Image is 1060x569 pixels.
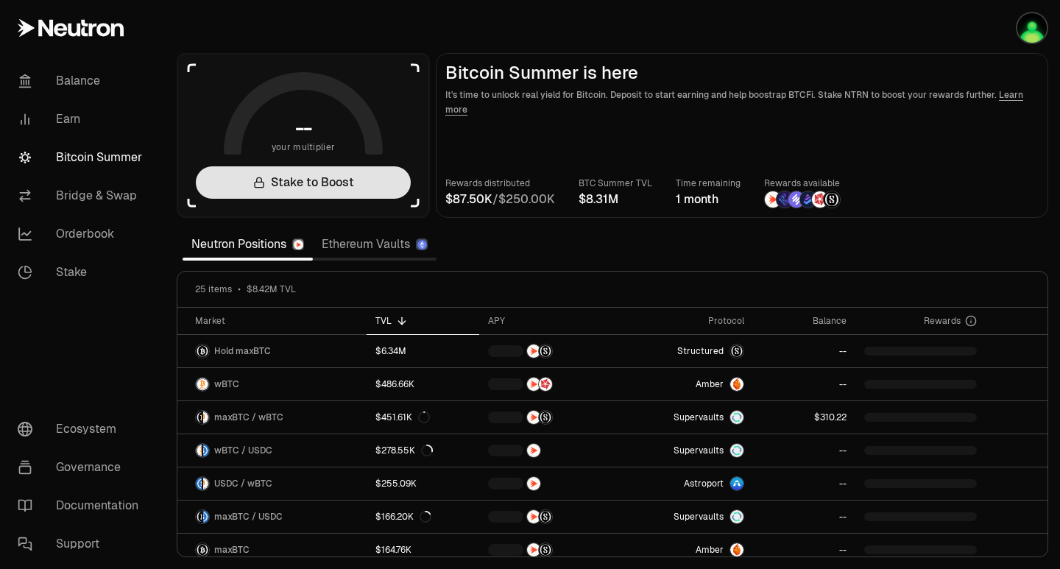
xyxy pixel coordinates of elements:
[629,315,744,327] div: Protocol
[177,467,367,500] a: USDC LogowBTC LogoUSDC / wBTC
[367,501,479,533] a: $166.20K
[696,544,724,556] span: Amber
[696,378,724,390] span: Amber
[177,534,367,566] a: maxBTC LogomaxBTC
[765,191,781,208] img: NTRN
[375,544,411,556] div: $164.76K
[527,444,540,457] img: NTRN
[295,116,312,140] h1: --
[488,410,612,425] button: NTRNStructured Points
[6,410,159,448] a: Ecosystem
[527,411,540,424] img: NTRN
[777,191,793,208] img: EtherFi Points
[753,368,855,400] a: --
[177,335,367,367] a: maxBTC LogoHold maxBTC
[375,411,430,423] div: $451.61K
[375,378,414,390] div: $486.66K
[479,467,621,500] a: NTRN
[488,476,612,491] button: NTRN
[203,411,209,424] img: wBTC Logo
[488,315,612,327] div: APY
[445,191,555,208] div: /
[195,283,232,295] span: 25 items
[527,477,540,490] img: NTRN
[177,501,367,533] a: maxBTC LogoUSDC LogomaxBTC / USDC
[674,445,724,456] span: Supervaults
[621,368,753,400] a: AmberAmber
[196,444,202,457] img: wBTC Logo
[6,525,159,563] a: Support
[183,230,313,259] a: Neutron Positions
[479,434,621,467] a: NTRN
[730,510,743,523] img: Supervaults
[445,176,555,191] p: Rewards distributed
[177,434,367,467] a: wBTC LogoUSDC LogowBTC / USDC
[214,445,272,456] span: wBTC / USDC
[753,335,855,367] a: --
[203,510,209,523] img: USDC Logo
[177,368,367,400] a: wBTC LogowBTC
[375,511,431,523] div: $166.20K
[313,230,437,259] a: Ethereum Vaults
[621,401,753,434] a: SupervaultsSupervaults
[479,401,621,434] a: NTRNStructured Points
[730,378,743,391] img: Amber
[367,335,479,367] a: $6.34M
[479,534,621,566] a: NTRNStructured Points
[730,444,743,457] img: Supervaults
[479,335,621,367] a: NTRNStructured Points
[367,434,479,467] a: $278.55K
[294,240,303,250] img: Neutron Logo
[676,191,741,208] div: 1 month
[214,478,272,490] span: USDC / wBTC
[539,543,552,556] img: Structured Points
[367,534,479,566] a: $164.76K
[676,176,741,191] p: Time remaining
[177,401,367,434] a: maxBTC LogowBTC LogomaxBTC / wBTC
[214,411,283,423] span: maxBTC / wBTC
[621,467,753,500] a: Astroport
[800,191,816,208] img: Bedrock Diamonds
[674,411,724,423] span: Supervaults
[203,444,209,457] img: USDC Logo
[196,510,202,523] img: maxBTC Logo
[479,368,621,400] a: NTRNMars Fragments
[730,411,743,424] img: Supervaults
[788,191,805,208] img: Solv Points
[684,478,724,490] span: Astroport
[488,443,612,458] button: NTRN
[621,434,753,467] a: SupervaultsSupervaults
[730,543,743,556] img: Amber
[214,511,283,523] span: maxBTC / USDC
[375,478,417,490] div: $255.09K
[375,445,433,456] div: $278.55K
[539,411,552,424] img: Structured Points
[367,401,479,434] a: $451.61K
[196,543,209,556] img: maxBTC Logo
[924,315,961,327] span: Rewards
[764,176,841,191] p: Rewards available
[753,467,855,500] a: --
[6,487,159,525] a: Documentation
[196,411,202,424] img: maxBTC Logo
[196,378,209,391] img: wBTC Logo
[6,62,159,100] a: Balance
[375,345,406,357] div: $6.34M
[539,378,552,391] img: Mars Fragments
[674,511,724,523] span: Supervaults
[753,534,855,566] a: --
[6,138,159,177] a: Bitcoin Summer
[527,543,540,556] img: NTRN
[6,100,159,138] a: Earn
[6,448,159,487] a: Governance
[730,344,743,358] img: maxBTC
[488,344,612,358] button: NTRNStructured Points
[367,368,479,400] a: $486.66K
[824,191,840,208] img: Structured Points
[196,344,209,358] img: maxBTC Logo
[762,315,846,327] div: Balance
[6,177,159,215] a: Bridge & Swap
[196,166,411,199] a: Stake to Boost
[6,253,159,291] a: Stake
[214,378,239,390] span: wBTC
